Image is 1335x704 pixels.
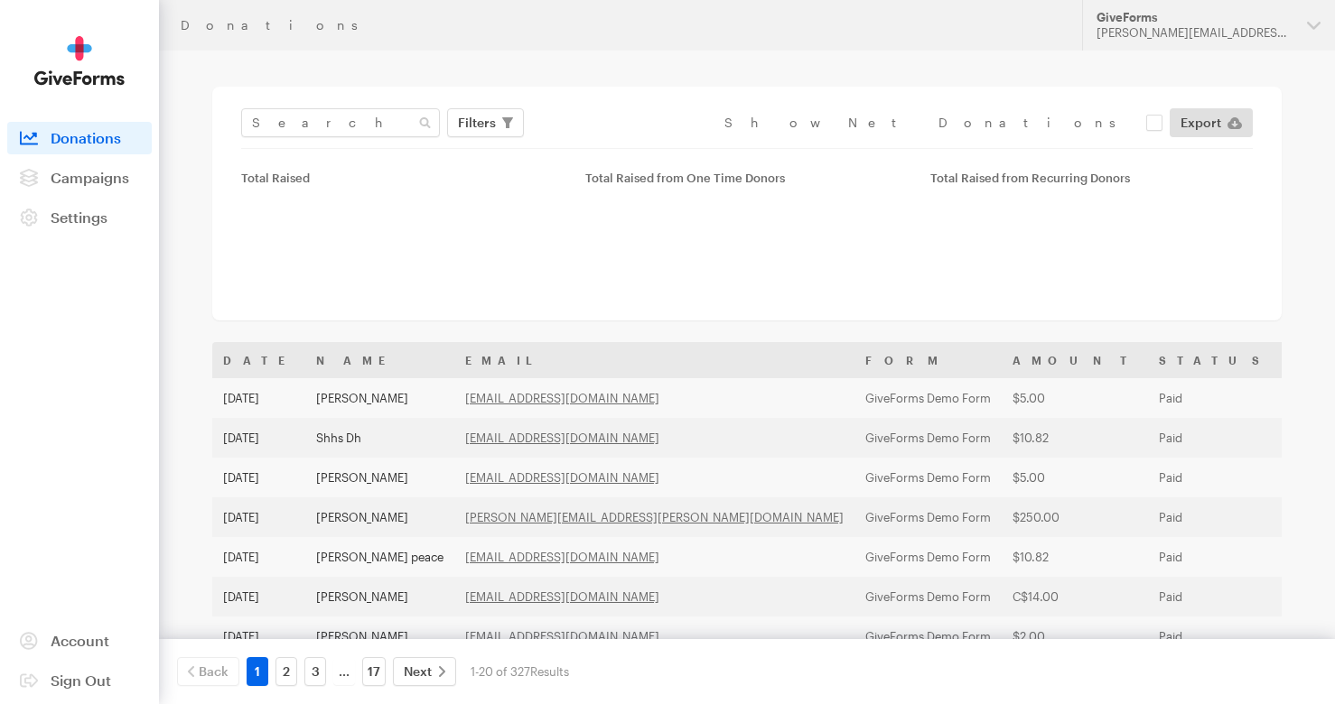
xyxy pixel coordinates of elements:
span: Filters [458,112,496,134]
a: [EMAIL_ADDRESS][DOMAIN_NAME] [465,629,659,644]
a: 17 [362,657,386,686]
button: Filters [447,108,524,137]
td: [PERSON_NAME] [305,577,454,616]
a: 3 [304,657,326,686]
td: [DATE] [212,418,305,458]
a: [EMAIL_ADDRESS][DOMAIN_NAME] [465,589,659,604]
a: [EMAIL_ADDRESS][DOMAIN_NAME] [465,391,659,405]
th: Date [212,342,305,378]
td: Paid [1148,577,1281,616]
div: Total Raised from One Time Donors [585,171,908,185]
td: GiveForms Demo Form [854,458,1002,497]
div: Total Raised from Recurring Donors [930,171,1253,185]
a: [PERSON_NAME][EMAIL_ADDRESS][PERSON_NAME][DOMAIN_NAME] [465,510,844,524]
td: Paid [1148,418,1281,458]
td: Paid [1148,537,1281,577]
td: Paid [1148,458,1281,497]
th: Name [305,342,454,378]
a: Sign Out [7,664,152,697]
th: Email [454,342,854,378]
td: Paid [1148,497,1281,537]
td: $10.82 [1002,418,1148,458]
td: GiveForms Demo Form [854,497,1002,537]
span: Campaigns [51,169,129,186]
div: Total Raised [241,171,564,185]
td: [DATE] [212,497,305,537]
span: Next [404,661,432,682]
td: [PERSON_NAME] [305,497,454,537]
span: Results [530,664,569,679]
td: $5.00 [1002,458,1148,497]
a: 2 [275,657,297,686]
td: [DATE] [212,577,305,616]
td: $2.00 [1002,616,1148,656]
td: $250.00 [1002,497,1148,537]
a: Campaigns [7,162,152,194]
td: [DATE] [212,458,305,497]
a: [EMAIL_ADDRESS][DOMAIN_NAME] [465,550,659,564]
div: 1-20 of 327 [471,657,569,686]
td: [DATE] [212,616,305,656]
input: Search Name & Email [241,108,440,137]
td: [DATE] [212,378,305,418]
td: Paid [1148,616,1281,656]
div: [PERSON_NAME][EMAIL_ADDRESS][DOMAIN_NAME] [1097,25,1293,41]
td: Shhs Dh [305,418,454,458]
td: [PERSON_NAME] [305,616,454,656]
td: GiveForms Demo Form [854,577,1002,616]
span: Settings [51,208,107,226]
a: Next [393,657,456,686]
span: Account [51,632,109,649]
td: GiveForms Demo Form [854,418,1002,458]
td: GiveForms Demo Form [854,537,1002,577]
a: Donations [7,122,152,154]
a: [EMAIL_ADDRESS][DOMAIN_NAME] [465,470,659,485]
td: [PERSON_NAME] peace [305,537,454,577]
a: Export [1170,108,1253,137]
span: Export [1181,112,1221,134]
td: [PERSON_NAME] [305,458,454,497]
div: GiveForms [1097,10,1293,25]
td: C$14.00 [1002,577,1148,616]
td: $10.82 [1002,537,1148,577]
a: Settings [7,201,152,234]
span: Sign Out [51,672,111,689]
td: GiveForms Demo Form [854,378,1002,418]
td: [DATE] [212,537,305,577]
td: GiveForms Demo Form [854,616,1002,656]
td: $5.00 [1002,378,1148,418]
span: Donations [51,129,121,146]
a: [EMAIL_ADDRESS][DOMAIN_NAME] [465,431,659,445]
td: Paid [1148,378,1281,418]
img: GiveForms [34,36,125,86]
td: [PERSON_NAME] [305,378,454,418]
th: Form [854,342,1002,378]
a: Account [7,625,152,657]
th: Amount [1002,342,1148,378]
th: Status [1148,342,1281,378]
